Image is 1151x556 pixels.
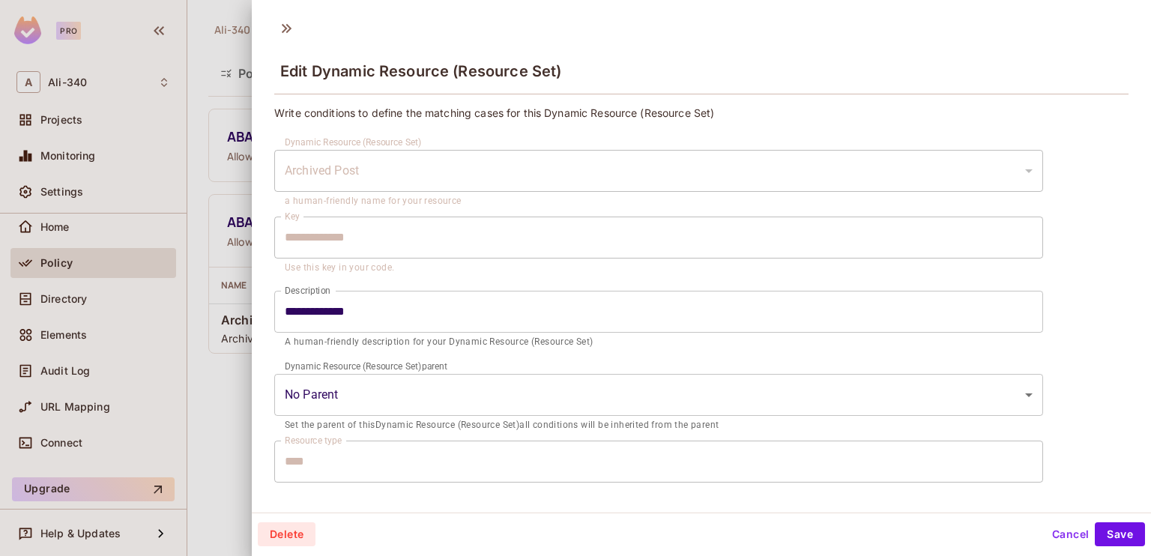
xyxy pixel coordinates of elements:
[274,150,1043,192] div: Without label
[258,522,315,546] button: Delete
[1095,522,1145,546] button: Save
[285,360,447,372] label: Dynamic Resource (Resource Set) parent
[274,106,1129,120] p: Write conditions to define the matching cases for this Dynamic Resource (Resource Set)
[285,418,1033,433] p: Set the parent of this Dynamic Resource (Resource Set) all conditions will be inherited from the ...
[1046,522,1095,546] button: Cancel
[285,284,330,297] label: Description
[285,194,1033,209] p: a human-friendly name for your resource
[285,210,300,223] label: Key
[274,374,1043,416] div: Without label
[285,335,1033,350] p: A human-friendly description for your Dynamic Resource (Resource Set)
[285,434,342,447] label: Resource type
[285,261,1033,276] p: Use this key in your code.
[285,136,422,148] label: Dynamic Resource (Resource Set)
[280,62,561,80] span: Edit Dynamic Resource (Resource Set)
